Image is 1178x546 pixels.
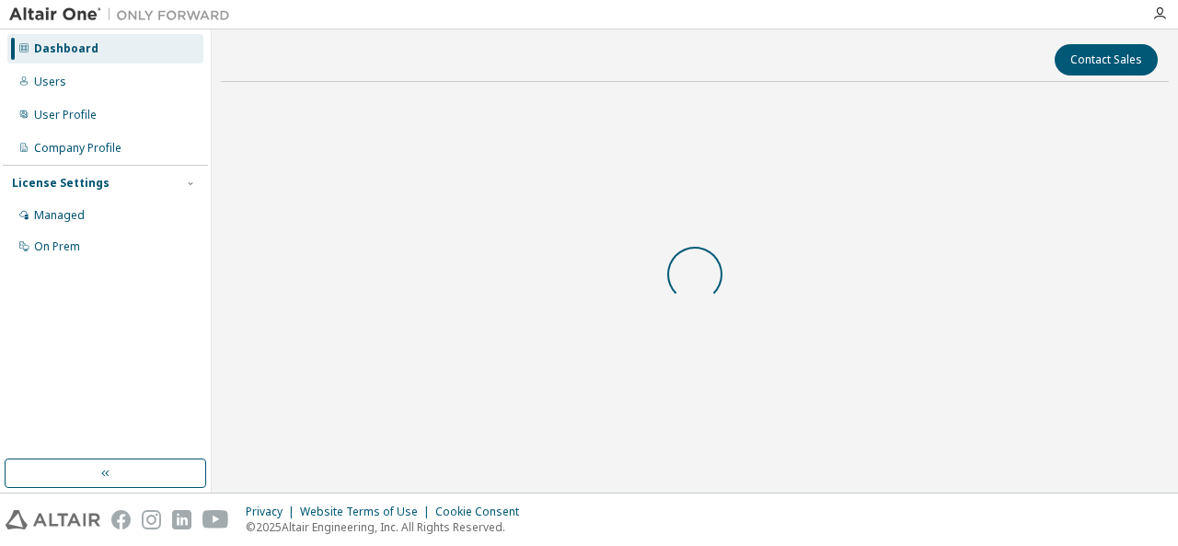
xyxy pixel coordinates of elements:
[12,176,110,191] div: License Settings
[34,41,98,56] div: Dashboard
[9,6,239,24] img: Altair One
[34,141,121,156] div: Company Profile
[246,505,300,519] div: Privacy
[172,510,191,529] img: linkedin.svg
[246,519,530,535] p: © 2025 Altair Engineering, Inc. All Rights Reserved.
[111,510,131,529] img: facebook.svg
[300,505,435,519] div: Website Terms of Use
[435,505,530,519] div: Cookie Consent
[202,510,229,529] img: youtube.svg
[6,510,100,529] img: altair_logo.svg
[34,239,80,254] div: On Prem
[142,510,161,529] img: instagram.svg
[34,75,66,89] div: Users
[1055,44,1158,76] button: Contact Sales
[34,208,85,223] div: Managed
[34,108,97,122] div: User Profile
